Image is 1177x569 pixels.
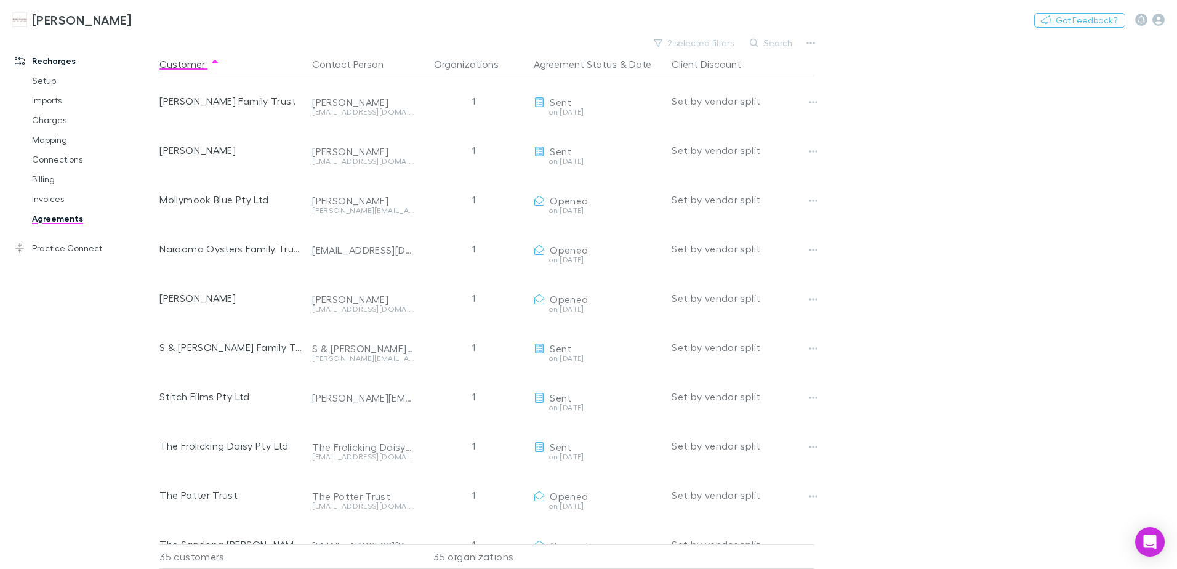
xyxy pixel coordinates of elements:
[20,150,166,169] a: Connections
[312,342,413,355] div: S & [PERSON_NAME] Family Trust
[418,175,529,224] div: 1
[534,453,662,461] div: on [DATE]
[550,342,571,354] span: Sent
[672,323,814,372] div: Set by vendor split
[312,293,413,305] div: [PERSON_NAME]
[418,421,529,470] div: 1
[312,207,413,214] div: [PERSON_NAME][EMAIL_ADDRESS][DOMAIN_NAME]
[418,126,529,175] div: 1
[672,470,814,520] div: Set by vendor split
[534,355,662,362] div: on [DATE]
[534,256,662,264] div: on [DATE]
[159,323,302,372] div: S & [PERSON_NAME] Family Trust
[20,209,166,228] a: Agreements
[312,441,413,453] div: The Frolicking Daisy Pty Ltd
[159,372,302,421] div: Stitch Films Pty Ltd
[20,71,166,91] a: Setup
[312,355,413,362] div: [PERSON_NAME][EMAIL_ADDRESS][DOMAIN_NAME]
[32,12,131,27] h3: [PERSON_NAME]
[159,421,302,470] div: The Frolicking Daisy Pty Ltd
[20,110,166,130] a: Charges
[312,490,413,502] div: The Potter Trust
[1135,527,1165,557] div: Open Intercom Messenger
[312,453,413,461] div: [EMAIL_ADDRESS][DOMAIN_NAME]
[312,145,413,158] div: [PERSON_NAME]
[550,145,571,157] span: Sent
[550,392,571,403] span: Sent
[672,224,814,273] div: Set by vendor split
[20,130,166,150] a: Mapping
[159,175,302,224] div: Mollymook Blue Pty Ltd
[534,108,662,116] div: on [DATE]
[534,502,662,510] div: on [DATE]
[20,91,166,110] a: Imports
[312,108,413,116] div: [EMAIL_ADDRESS][DOMAIN_NAME]
[2,51,166,71] a: Recharges
[672,76,814,126] div: Set by vendor split
[672,372,814,421] div: Set by vendor split
[672,126,814,175] div: Set by vendor split
[418,470,529,520] div: 1
[159,470,302,520] div: The Potter Trust
[534,305,662,313] div: on [DATE]
[672,175,814,224] div: Set by vendor split
[418,520,529,569] div: 1
[20,169,166,189] a: Billing
[434,52,513,76] button: Organizations
[312,539,413,552] div: [EMAIL_ADDRESS][DOMAIN_NAME]
[159,273,302,323] div: [PERSON_NAME]
[672,421,814,470] div: Set by vendor split
[550,539,588,551] span: Opened
[550,293,588,305] span: Opened
[629,52,651,76] button: Date
[159,520,302,569] div: The Sandona [PERSON_NAME] Family Trust
[534,52,617,76] button: Agreement Status
[312,52,398,76] button: Contact Person
[744,36,800,50] button: Search
[159,76,302,126] div: [PERSON_NAME] Family Trust
[648,36,741,50] button: 2 selected filters
[159,544,307,569] div: 35 customers
[159,52,220,76] button: Customer
[418,224,529,273] div: 1
[418,372,529,421] div: 1
[418,544,529,569] div: 35 organizations
[672,273,814,323] div: Set by vendor split
[5,5,139,34] a: [PERSON_NAME]
[312,502,413,510] div: [EMAIL_ADDRESS][DOMAIN_NAME]
[418,76,529,126] div: 1
[534,52,662,76] div: &
[550,96,571,108] span: Sent
[534,404,662,411] div: on [DATE]
[159,224,302,273] div: Narooma Oysters Family Trust
[672,520,814,569] div: Set by vendor split
[672,52,756,76] button: Client Discount
[312,305,413,313] div: [EMAIL_ADDRESS][DOMAIN_NAME]
[12,12,27,27] img: Hales Douglass's Logo
[550,490,588,502] span: Opened
[550,441,571,453] span: Sent
[534,207,662,214] div: on [DATE]
[534,158,662,165] div: on [DATE]
[550,244,588,256] span: Opened
[312,392,413,404] div: [PERSON_NAME][EMAIL_ADDRESS][DOMAIN_NAME]
[2,238,166,258] a: Practice Connect
[418,273,529,323] div: 1
[550,195,588,206] span: Opened
[312,96,413,108] div: [PERSON_NAME]
[1034,13,1125,28] button: Got Feedback?
[20,189,166,209] a: Invoices
[312,195,413,207] div: [PERSON_NAME]
[159,126,302,175] div: [PERSON_NAME]
[418,323,529,372] div: 1
[312,158,413,165] div: [EMAIL_ADDRESS][DOMAIN_NAME]
[312,244,413,256] div: [EMAIL_ADDRESS][DOMAIN_NAME]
